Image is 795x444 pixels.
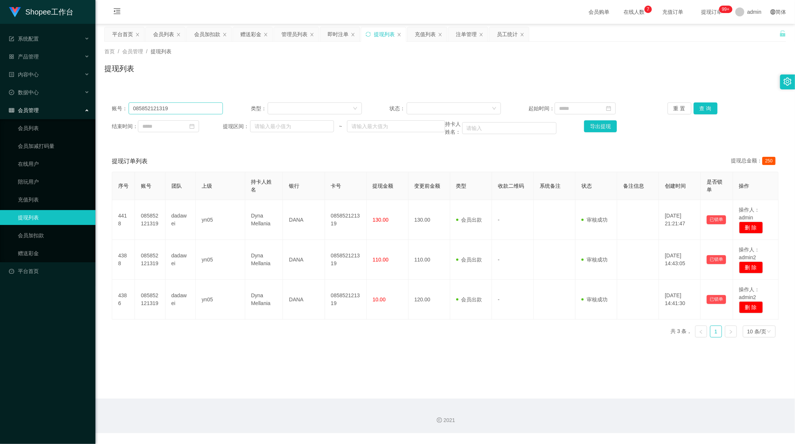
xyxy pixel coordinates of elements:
td: 120.00 [408,280,450,320]
li: 共 3 条， [671,326,692,337]
button: 已锁单 [707,215,726,224]
a: 赠送彩金 [18,246,89,261]
div: 10 条/页 [747,326,766,337]
td: 130.00 [408,200,450,240]
div: 管理员列表 [281,27,307,41]
span: 类型： [251,105,268,112]
li: 下一页 [725,326,737,337]
span: - [498,296,500,302]
i: 图标: close [135,32,140,37]
div: 充值列表 [415,27,436,41]
i: 图标: calendar [606,106,611,111]
i: 图标: down [767,329,771,334]
i: 图标: sync [366,32,371,37]
i: 图标: close [479,32,483,37]
span: 提现金额 [373,183,394,189]
button: 已锁单 [707,255,726,264]
span: 内容中心 [9,72,39,77]
a: 陪玩用户 [18,174,89,189]
span: 操作人：admin [739,207,760,221]
input: 请输入 [129,102,223,114]
li: 上一页 [695,326,707,337]
i: 图标: close [176,32,181,37]
span: 备注信息 [623,183,644,189]
a: 充值列表 [18,192,89,207]
p: 7 [647,6,650,13]
span: 团队 [171,183,182,189]
span: 提现订单 [697,9,726,15]
i: 图标: close [223,32,227,37]
td: dadawei [165,200,196,240]
a: 在线用户 [18,156,89,171]
i: 图标: close [310,32,314,37]
td: 4386 [112,280,135,320]
span: 卡号 [331,183,341,189]
i: 图标: calendar [189,124,195,129]
span: 操作人：admin2 [739,286,760,300]
td: 110.00 [408,240,450,280]
td: 4388 [112,240,135,280]
span: 提现列表 [151,48,171,54]
td: Dyna Mellania [245,200,283,240]
i: 图标: down [492,106,496,111]
span: / [146,48,148,54]
span: 账号： [112,105,129,112]
span: 审核成功 [581,257,608,263]
i: 图标: close [520,32,524,37]
div: 会员加扣款 [194,27,220,41]
td: DANA [283,200,325,240]
i: 图标: close [264,32,268,37]
span: 类型 [456,183,467,189]
span: 操作人：admin2 [739,247,760,260]
span: 会员出款 [456,217,482,223]
td: dadawei [165,240,196,280]
div: 提现总金额： [731,157,779,166]
span: 提现区间： [223,123,250,130]
span: 会员管理 [122,48,143,54]
input: 请输入 [462,122,556,134]
input: 请输入最小值为 [250,120,334,132]
span: 状态 [581,183,592,189]
button: 导出提现 [584,120,617,132]
img: logo.9652507e.png [9,7,21,18]
td: [DATE] 14:41:30 [659,280,701,320]
span: 银行 [289,183,299,189]
i: 图标: form [9,36,14,41]
span: 110.00 [373,257,389,263]
span: 审核成功 [581,217,608,223]
div: 注单管理 [456,27,477,41]
a: 会员加减打码量 [18,139,89,153]
div: 会员列表 [153,27,174,41]
span: 系统备注 [540,183,561,189]
td: yn05 [196,240,245,280]
span: 状态： [389,105,407,112]
span: 变更前金额 [414,183,441,189]
i: 图标: close [438,32,442,37]
td: DANA [283,280,325,320]
span: 提现订单列表 [112,157,148,166]
i: 图标: check-circle-o [9,90,14,95]
i: 图标: close [397,32,401,37]
i: 图标: down [353,106,357,111]
button: 查 询 [694,102,717,114]
span: 产品管理 [9,54,39,60]
td: 4418 [112,200,135,240]
span: 首页 [104,48,115,54]
i: 图标: unlock [779,30,786,37]
td: [DATE] 21:21:47 [659,200,701,240]
span: 账号 [141,183,151,189]
span: - [498,257,500,263]
span: 数据中心 [9,89,39,95]
td: 085852121319 [135,280,165,320]
div: 2021 [101,416,789,424]
span: 结束时间： [112,123,138,130]
span: 起始时间： [529,105,555,112]
span: 审核成功 [581,296,608,302]
span: 创建时间 [665,183,686,189]
h1: 提现列表 [104,63,134,74]
button: 已锁单 [707,295,726,304]
span: 250 [762,157,776,165]
span: 会员管理 [9,107,39,113]
td: yn05 [196,200,245,240]
td: 085852121319 [325,200,367,240]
